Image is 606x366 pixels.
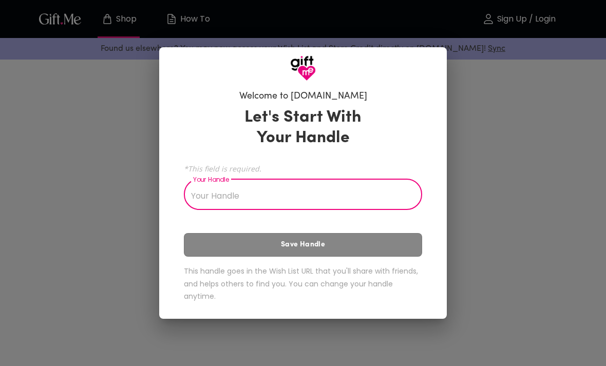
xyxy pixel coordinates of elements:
span: *This field is required. [184,164,422,174]
img: GiftMe Logo [290,55,316,81]
h6: Welcome to [DOMAIN_NAME] [239,90,367,103]
input: Your Handle [184,181,411,210]
h6: This handle goes in the Wish List URL that you'll share with friends, and helps others to find yo... [184,265,422,303]
h3: Let's Start With Your Handle [232,107,374,148]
